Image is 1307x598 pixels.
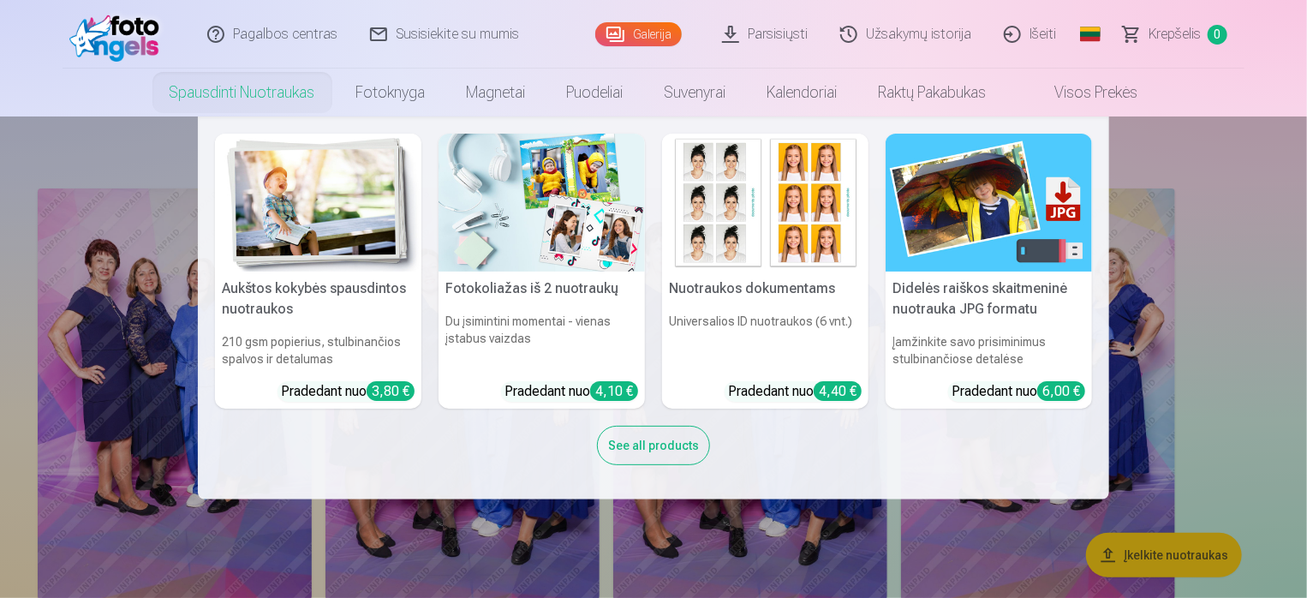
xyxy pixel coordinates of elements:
[886,134,1092,409] a: Didelės raiškos skaitmeninė nuotrauka JPG formatuDidelės raiškos skaitmeninė nuotrauka JPG format...
[886,134,1092,272] img: Didelės raiškos skaitmeninė nuotrauka JPG formatu
[644,69,747,117] a: Suvenyrai
[1007,69,1159,117] a: Visos prekės
[662,134,868,272] img: Nuotraukos dokumentams
[215,326,421,374] h6: 210 gsm popierius, stulbinančios spalvos ir detalumas
[886,272,1092,326] h5: Didelės raiškos skaitmeninė nuotrauka JPG formatu
[281,381,415,402] div: Pradedant nuo
[747,69,858,117] a: Kalendoriai
[952,381,1085,402] div: Pradedant nuo
[886,326,1092,374] h6: Įamžinkite savo prisiminimus stulbinančiose detalėse
[858,69,1007,117] a: Raktų pakabukas
[215,134,421,409] a: Aukštos kokybės spausdintos nuotraukos Aukštos kokybės spausdintos nuotraukos210 gsm popierius, s...
[367,381,415,401] div: 3,80 €
[662,134,868,409] a: Nuotraukos dokumentamsNuotraukos dokumentamsUniversalios ID nuotraukos (6 vnt.)Pradedant nuo4,40 €
[336,69,446,117] a: Fotoknyga
[215,134,421,272] img: Aukštos kokybės spausdintos nuotraukos
[662,306,868,374] h6: Universalios ID nuotraukos (6 vnt.)
[595,22,682,46] a: Galerija
[1149,24,1201,45] span: Krepšelis
[597,435,710,453] a: See all products
[546,69,644,117] a: Puodeliai
[590,381,638,401] div: 4,10 €
[597,426,710,465] div: See all products
[439,134,645,409] a: Fotokoliažas iš 2 nuotraukųFotokoliažas iš 2 nuotraukųDu įsimintini momentai - vienas įstabus vai...
[439,272,645,306] h5: Fotokoliažas iš 2 nuotraukų
[1037,381,1085,401] div: 6,00 €
[439,134,645,272] img: Fotokoliažas iš 2 nuotraukų
[439,306,645,374] h6: Du įsimintini momentai - vienas įstabus vaizdas
[446,69,546,117] a: Magnetai
[814,381,862,401] div: 4,40 €
[504,381,638,402] div: Pradedant nuo
[149,69,336,117] a: Spausdinti nuotraukas
[728,381,862,402] div: Pradedant nuo
[1208,25,1227,45] span: 0
[215,272,421,326] h5: Aukštos kokybės spausdintos nuotraukos
[662,272,868,306] h5: Nuotraukos dokumentams
[69,7,168,62] img: /fa2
